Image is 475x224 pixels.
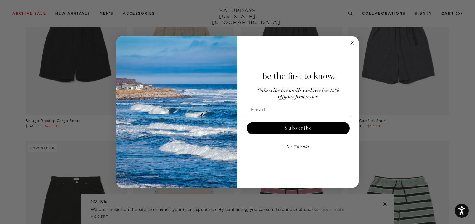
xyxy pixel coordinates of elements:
[278,94,284,100] span: off
[348,39,356,46] button: Close dialog
[247,122,350,134] button: Subscribe
[246,103,351,116] input: Email
[258,88,339,93] span: Subscribe to emails and receive 15%
[262,71,335,81] span: Be the first to know.
[284,94,319,100] span: your first order.
[116,36,238,188] img: 125c788d-000d-4f3e-b05a-1b92b2a23ec9.jpeg
[246,141,351,153] button: No Thanks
